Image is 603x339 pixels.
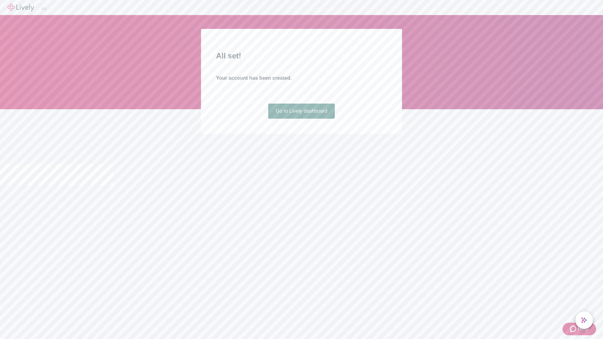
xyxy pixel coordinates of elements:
[41,8,46,10] button: Log out
[570,325,578,333] svg: Zendesk support icon
[216,74,387,82] h4: Your account has been created.
[8,4,34,11] img: Lively
[562,323,596,335] button: Zendesk support iconHelp
[216,50,387,62] h2: All set!
[268,104,335,119] a: Go to Lively dashboard
[581,317,587,323] svg: Lively AI Assistant
[575,311,593,329] button: chat
[578,325,589,333] span: Help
